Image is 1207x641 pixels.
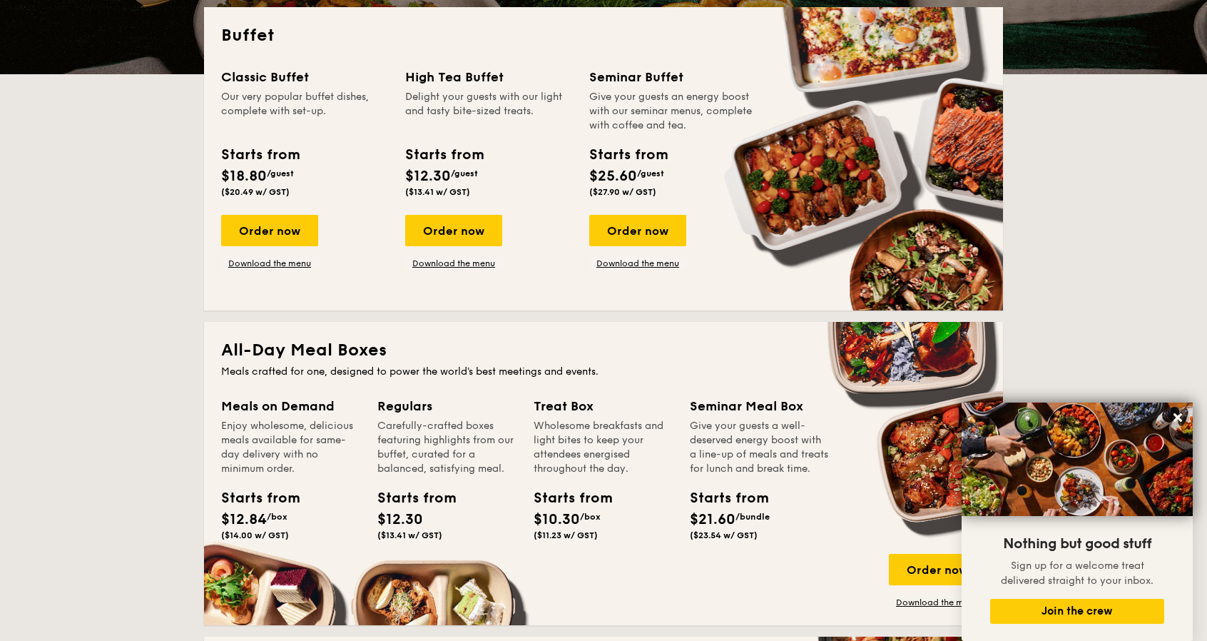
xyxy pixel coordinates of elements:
a: Download the menu [889,597,986,608]
div: Regulars [377,396,516,416]
div: Enjoy wholesome, delicious meals available for same-day delivery with no minimum order. [221,419,360,476]
span: ($13.41 w/ GST) [405,187,470,197]
span: /box [267,512,287,522]
span: /box [580,512,601,522]
a: Download the menu [405,258,502,269]
span: $12.84 [221,511,267,528]
div: Treat Box [534,396,673,416]
div: Starts from [690,488,754,509]
span: ($20.49 w/ GST) [221,187,290,197]
button: Close [1166,406,1189,429]
span: /bundle [735,512,770,522]
span: $18.80 [221,168,267,185]
div: Starts from [221,144,299,166]
a: Download the menu [221,258,318,269]
span: /guest [637,168,664,178]
span: $10.30 [534,511,580,528]
div: Order now [221,215,318,246]
div: Starts from [534,488,598,509]
span: ($27.90 w/ GST) [589,187,656,197]
div: Seminar Buffet [589,67,756,87]
span: Sign up for a welcome treat delivered straight to your inbox. [1001,560,1153,587]
div: Our very popular buffet dishes, complete with set-up. [221,90,388,133]
div: Carefully-crafted boxes featuring highlights from our buffet, curated for a balanced, satisfying ... [377,419,516,476]
div: Classic Buffet [221,67,388,87]
a: Download the menu [589,258,686,269]
button: Join the crew [990,599,1164,624]
h2: Buffet [221,24,986,47]
div: Order now [889,554,986,585]
div: Delight your guests with our light and tasty bite-sized treats. [405,90,572,133]
span: ($11.23 w/ GST) [534,530,598,540]
div: Order now [589,215,686,246]
span: $21.60 [690,511,735,528]
span: ($14.00 w/ GST) [221,530,289,540]
div: Order now [405,215,502,246]
div: Starts from [377,488,442,509]
div: Meals on Demand [221,396,360,416]
div: Starts from [405,144,483,166]
span: ($23.54 w/ GST) [690,530,758,540]
div: Give your guests an energy boost with our seminar menus, complete with coffee and tea. [589,90,756,133]
span: $12.30 [377,511,423,528]
div: Give your guests a well-deserved energy boost with a line-up of meals and treats for lunch and br... [690,419,829,476]
div: Starts from [589,144,667,166]
span: $25.60 [589,168,637,185]
span: ($13.41 w/ GST) [377,530,442,540]
div: Wholesome breakfasts and light bites to keep your attendees energised throughout the day. [534,419,673,476]
span: $12.30 [405,168,451,185]
h2: All-Day Meal Boxes [221,339,986,362]
img: DSC07876-Edit02-Large.jpeg [962,403,1193,516]
div: Meals crafted for one, designed to power the world's best meetings and events. [221,365,986,379]
div: Starts from [221,488,285,509]
span: /guest [451,168,478,178]
div: High Tea Buffet [405,67,572,87]
div: Seminar Meal Box [690,396,829,416]
span: Nothing but good stuff [1003,535,1151,552]
span: /guest [267,168,294,178]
